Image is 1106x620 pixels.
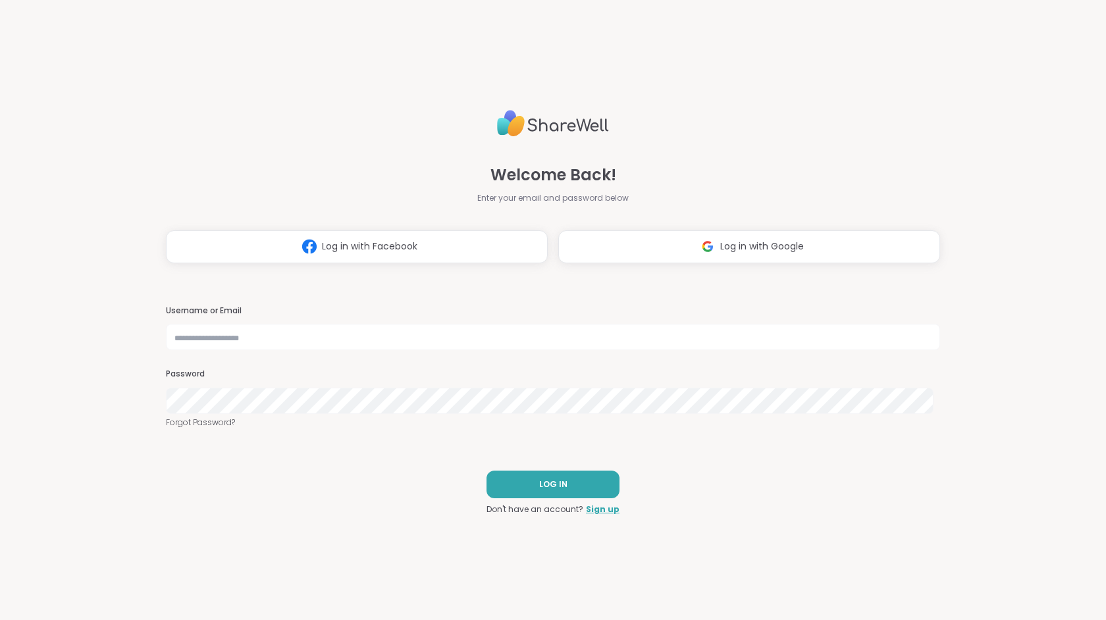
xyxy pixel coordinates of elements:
a: Forgot Password? [166,417,940,428]
h3: Password [166,369,940,380]
span: Log in with Google [720,240,804,253]
span: Welcome Back! [490,163,616,187]
img: ShareWell Logomark [297,234,322,259]
span: Enter your email and password below [477,192,629,204]
img: ShareWell Logo [497,105,609,142]
span: Don't have an account? [487,504,583,515]
a: Sign up [586,504,619,515]
h3: Username or Email [166,305,940,317]
img: ShareWell Logomark [695,234,720,259]
span: LOG IN [539,478,567,490]
button: Log in with Facebook [166,230,548,263]
button: LOG IN [487,471,619,498]
span: Log in with Facebook [322,240,417,253]
button: Log in with Google [558,230,940,263]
